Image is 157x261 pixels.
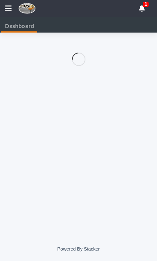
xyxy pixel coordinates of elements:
p: 1 [144,1,147,7]
div: 1 [137,3,147,13]
a: Powered By Stacker [57,246,100,251]
p: Dashboard [5,17,33,30]
a: Dashboard [1,17,37,31]
img: F4NWVRlRhyjtPQOJfFs5 [18,3,36,14]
